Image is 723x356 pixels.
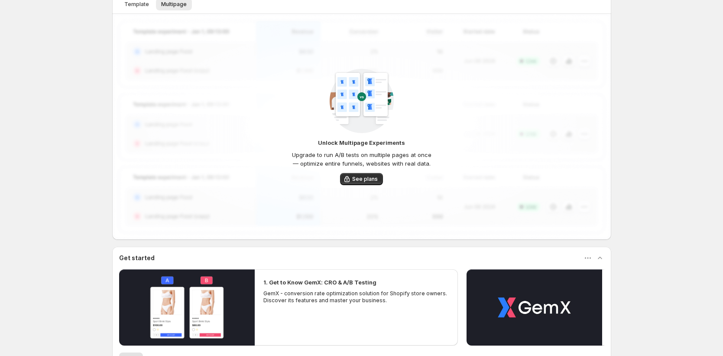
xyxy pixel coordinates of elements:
[330,69,394,133] img: CampaignGroupTemplate
[119,254,155,262] h3: Get started
[263,290,450,304] p: GemX - conversion rate optimization solution for Shopify store owners. Discover its features and ...
[119,269,255,346] button: Play video
[290,150,433,168] p: Upgrade to run A/B tests on multiple pages at once — optimize entire funnels, websites with real ...
[318,138,405,147] p: Unlock Multipage Experiments
[467,269,602,346] button: Play video
[161,1,187,8] span: Multipage
[263,278,376,287] h2: 1. Get to Know GemX: CRO & A/B Testing
[340,173,383,185] button: See plans
[352,176,378,183] span: See plans
[124,1,149,8] span: Template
